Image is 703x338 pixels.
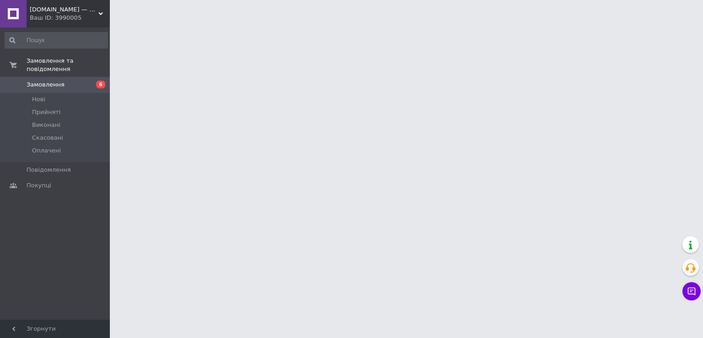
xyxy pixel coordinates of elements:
[32,95,45,104] span: Нові
[32,108,60,116] span: Прийняті
[32,121,60,129] span: Виконані
[27,181,51,190] span: Покупці
[27,57,110,73] span: Замовлення та повідомлення
[30,14,110,22] div: Ваш ID: 3990005
[27,166,71,174] span: Повідомлення
[682,282,701,300] button: Чат з покупцем
[32,147,61,155] span: Оплачені
[30,5,98,14] span: Repka.UA — надійний інтернет-магазин
[96,81,105,88] span: 6
[27,81,65,89] span: Замовлення
[5,32,108,49] input: Пошук
[32,134,63,142] span: Скасовані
